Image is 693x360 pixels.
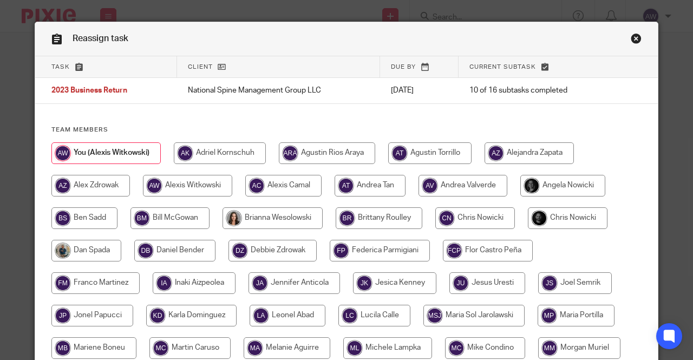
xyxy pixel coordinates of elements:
span: Current subtask [469,64,536,70]
a: Close this dialog window [631,33,642,48]
h4: Team members [51,126,642,134]
span: Reassign task [73,34,128,43]
p: [DATE] [391,85,448,96]
td: 10 of 16 subtasks completed [459,78,615,104]
p: National Spine Management Group LLC [188,85,369,96]
span: Task [51,64,70,70]
span: 2023 Business Return [51,87,127,95]
span: Client [188,64,213,70]
span: Due by [391,64,416,70]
